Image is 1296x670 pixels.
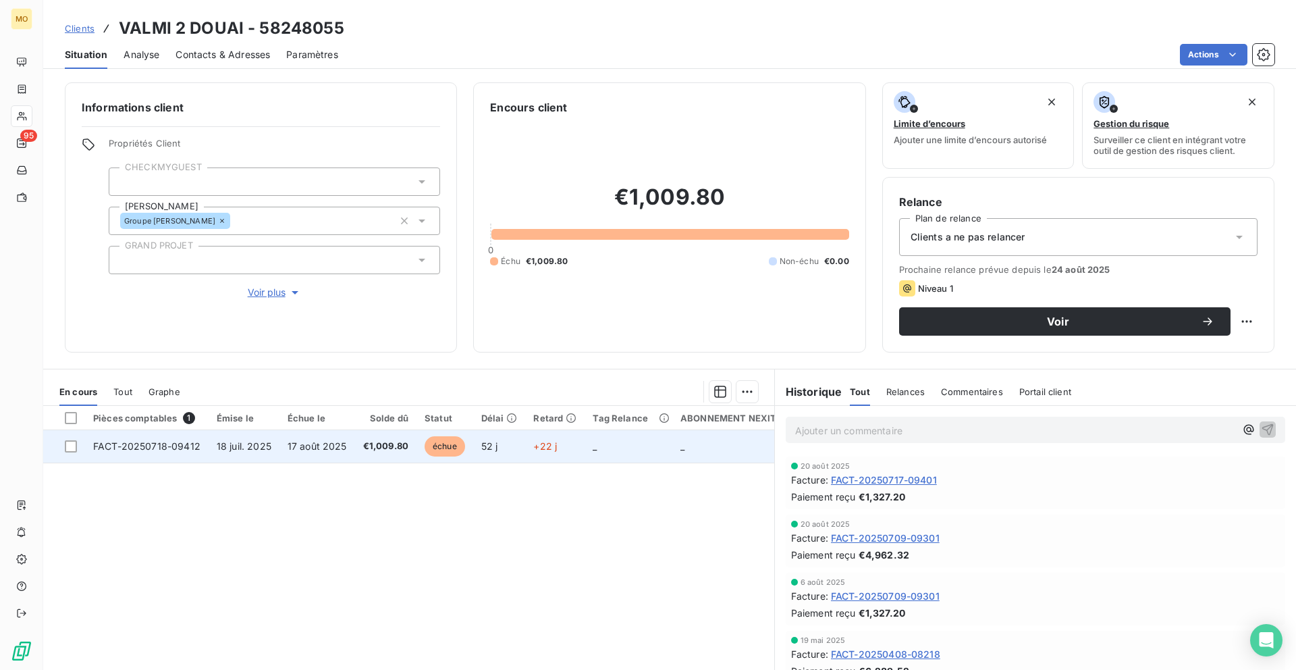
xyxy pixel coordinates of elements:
[288,440,347,452] span: 17 août 2025
[363,413,408,423] div: Solde dû
[65,22,94,35] a: Clients
[288,413,347,423] div: Échue le
[230,215,241,227] input: Ajouter une valeur
[801,578,846,586] span: 6 août 2025
[894,118,965,129] span: Limite d’encours
[824,255,849,267] span: €0.00
[831,473,937,487] span: FACT-20250717-09401
[109,285,440,300] button: Voir plus
[918,283,953,294] span: Niveau 1
[859,548,909,562] span: €4,962.32
[113,386,132,397] span: Tout
[791,589,828,603] span: Facture :
[680,440,684,452] span: _
[593,440,597,452] span: _
[124,48,159,61] span: Analyse
[175,48,270,61] span: Contacts & Adresses
[248,286,302,299] span: Voir plus
[801,636,846,644] span: 19 mai 2025
[801,520,850,528] span: 20 août 2025
[481,413,518,423] div: Délai
[775,384,842,400] h6: Historique
[831,589,940,603] span: FACT-20250709-09301
[780,255,819,267] span: Non-échu
[882,82,1075,169] button: Limite d’encoursAjouter une limite d’encours autorisé
[791,490,856,504] span: Paiement reçu
[119,16,344,41] h3: VALMI 2 DOUAI - 58248055
[481,440,498,452] span: 52 j
[217,440,271,452] span: 18 juil. 2025
[941,386,1003,397] span: Commentaires
[217,413,271,423] div: Émise le
[533,413,576,423] div: Retard
[899,194,1258,210] h6: Relance
[911,230,1025,244] span: Clients a ne pas relancer
[1093,118,1169,129] span: Gestion du risque
[831,531,940,545] span: FACT-20250709-09301
[82,99,440,115] h6: Informations client
[488,244,493,255] span: 0
[501,255,520,267] span: Échu
[490,184,848,224] h2: €1,009.80
[65,48,107,61] span: Situation
[526,255,568,267] span: €1,009.80
[894,134,1047,145] span: Ajouter une limite d’encours autorisé
[120,254,131,266] input: Ajouter une valeur
[286,48,338,61] span: Paramètres
[425,436,465,457] span: échue
[915,316,1201,327] span: Voir
[490,99,567,115] h6: Encours client
[1093,134,1263,156] span: Surveiller ce client en intégrant votre outil de gestion des risques client.
[11,8,32,30] div: MO
[93,412,200,424] div: Pièces comptables
[20,130,37,142] span: 95
[791,606,856,620] span: Paiement reçu
[120,176,131,188] input: Ajouter une valeur
[801,462,850,470] span: 20 août 2025
[886,386,925,397] span: Relances
[65,23,94,34] span: Clients
[791,548,856,562] span: Paiement reçu
[859,490,905,504] span: €1,327.20
[680,413,784,423] div: ABONNEMENT NEXITY
[59,386,97,397] span: En cours
[831,647,940,661] span: FACT-20250408-08218
[363,440,408,453] span: €1,009.80
[1250,624,1282,656] div: Open Intercom Messenger
[425,413,465,423] div: Statut
[11,640,32,662] img: Logo LeanPay
[109,138,440,157] span: Propriétés Client
[1180,44,1247,66] button: Actions
[148,386,180,397] span: Graphe
[899,264,1258,275] span: Prochaine relance prévue depuis le
[899,307,1231,336] button: Voir
[183,412,195,424] span: 1
[533,440,557,452] span: +22 j
[124,217,215,225] span: Groupe [PERSON_NAME]
[791,531,828,545] span: Facture :
[93,440,200,452] span: FACT-20250718-09412
[859,606,905,620] span: €1,327.20
[1019,386,1071,397] span: Portail client
[850,386,870,397] span: Tout
[791,473,828,487] span: Facture :
[791,647,828,661] span: Facture :
[1052,264,1110,275] span: 24 août 2025
[1082,82,1274,169] button: Gestion du risqueSurveiller ce client en intégrant votre outil de gestion des risques client.
[593,413,664,423] div: Tag Relance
